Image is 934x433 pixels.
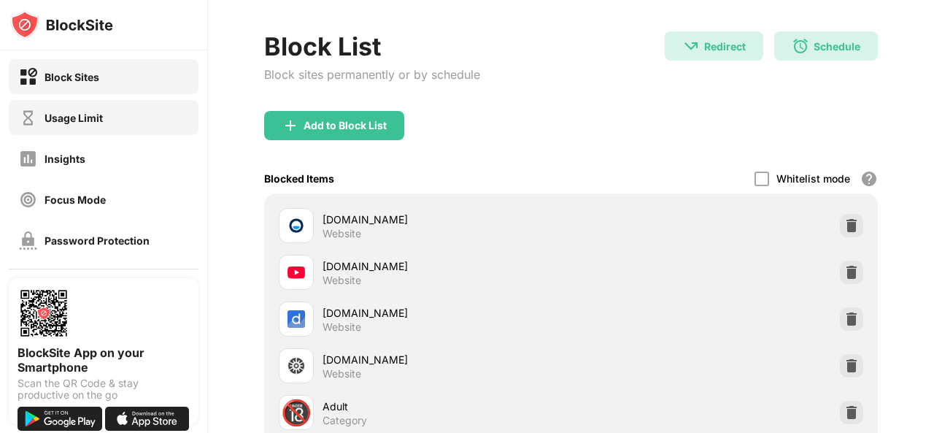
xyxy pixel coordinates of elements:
[287,357,305,375] img: favicons
[323,399,571,414] div: Adult
[19,191,37,209] img: focus-off.svg
[19,68,37,86] img: block-on.svg
[304,120,387,131] div: Add to Block List
[323,352,571,367] div: [DOMAIN_NAME]
[19,109,37,127] img: time-usage-off.svg
[814,40,860,53] div: Schedule
[323,212,571,227] div: [DOMAIN_NAME]
[323,321,361,334] div: Website
[264,31,480,61] div: Block List
[264,67,480,82] div: Block sites permanently or by schedule
[19,231,37,250] img: password-protection-off.svg
[18,378,190,401] div: Scan the QR Code & stay productive on the go
[45,112,103,124] div: Usage Limit
[45,153,85,165] div: Insights
[704,40,746,53] div: Redirect
[323,227,361,240] div: Website
[287,310,305,328] img: favicons
[287,217,305,234] img: favicons
[323,258,571,274] div: [DOMAIN_NAME]
[264,172,334,185] div: Blocked Items
[10,10,113,39] img: logo-blocksite.svg
[19,150,37,168] img: insights-off.svg
[45,193,106,206] div: Focus Mode
[45,71,99,83] div: Block Sites
[105,407,190,431] img: download-on-the-app-store.svg
[323,414,367,427] div: Category
[287,264,305,281] img: favicons
[45,234,150,247] div: Password Protection
[18,407,102,431] img: get-it-on-google-play.svg
[323,274,361,287] div: Website
[18,345,190,375] div: BlockSite App on your Smartphone
[776,172,850,185] div: Whitelist mode
[323,367,361,380] div: Website
[18,287,70,340] img: options-page-qr-code.png
[323,305,571,321] div: [DOMAIN_NAME]
[281,398,312,428] div: 🔞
